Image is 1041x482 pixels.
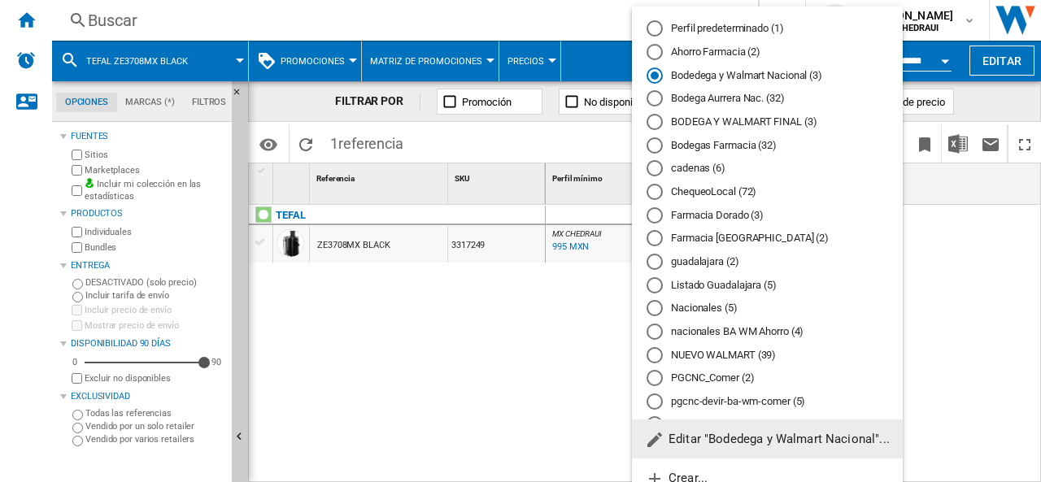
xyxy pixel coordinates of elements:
[647,417,888,432] md-radio-button: provedores (4)
[647,45,888,60] md-radio-button: Ahorro Farmacia (2)
[647,185,888,200] md-radio-button: ChequeoLocal (72)
[647,91,888,106] md-radio-button: Bodega Aurrera Nac. (32)
[647,67,888,83] md-radio-button: Bodedega y Walmart Nacional (3)
[647,254,888,270] md-radio-button: guadalajara (2)
[647,371,888,386] md-radio-button: PGCNC_Comer (2)
[645,432,890,446] span: Editar "Bodedega y Walmart Nacional"...
[647,21,888,37] md-radio-button: Perfil predeterminado (1)
[647,207,888,223] md-radio-button: Farmacia Dorado (3)
[647,394,888,410] md-radio-button: pgcnc-devir-ba-wm-comer (5)
[647,115,888,130] md-radio-button: BODEGA Y WALMART FINAL (3)
[647,301,888,316] md-radio-button: Nacionales (5)
[647,277,888,293] md-radio-button: Listado Guadalajara (5)
[647,137,888,153] md-radio-button: Bodegas Farmacia (32)
[647,161,888,176] md-radio-button: cadenas (6)
[647,324,888,340] md-radio-button: nacionales BA WM Ahorro (4)
[647,347,888,363] md-radio-button: NUEVO WALMART (39)
[647,231,888,246] md-radio-button: Farmacia Santa FE (2)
